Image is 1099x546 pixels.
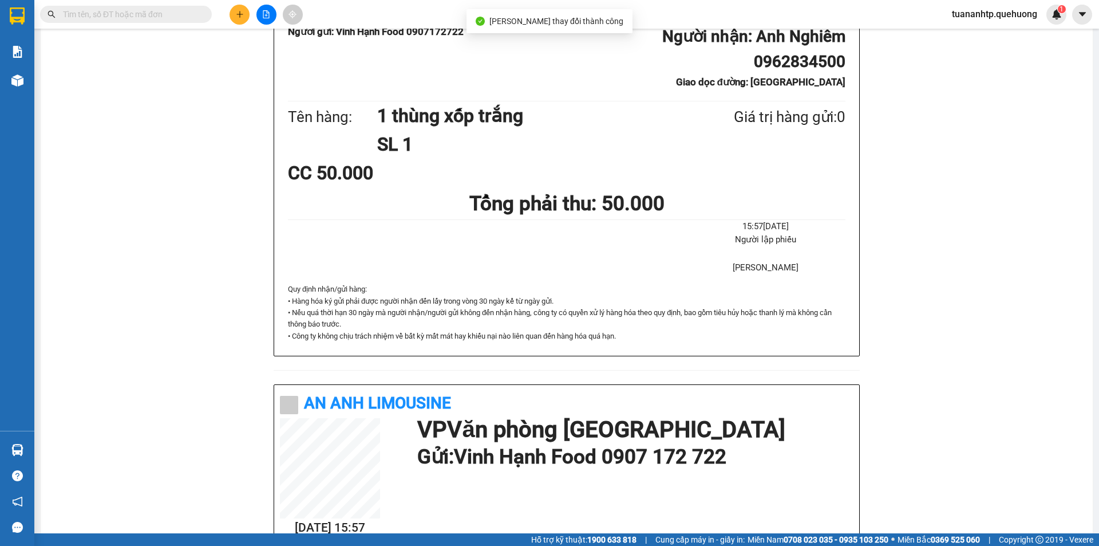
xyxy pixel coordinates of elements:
span: | [645,533,647,546]
p: • Công ty không chịu trách nhiệm về bất kỳ mất mát hay khiếu nại nào liên quan đến hàng hóa quá hạn. [288,331,845,342]
img: icon-new-feature [1051,9,1062,19]
h1: 1 thùng xốp trắng [377,101,678,130]
h1: VP Văn phòng [GEOGRAPHIC_DATA] [417,418,848,441]
img: warehouse-icon [11,444,23,456]
span: question-circle [12,470,23,481]
li: [PERSON_NAME] [686,261,845,275]
span: aim [288,10,297,18]
b: Giao dọc đường: [GEOGRAPHIC_DATA] [676,76,845,88]
span: 1 [1060,5,1064,13]
sup: 1 [1058,5,1066,13]
b: Người gửi : Vinh Hạnh Food 0907172722 [288,26,464,37]
span: | [989,533,990,546]
h1: Gửi: Vinh Hạnh Food 0907 172 722 [417,441,848,473]
span: plus [236,10,244,18]
h1: SL 1 [377,130,678,159]
strong: 0369 525 060 [931,535,980,544]
div: Giá trị hàng gửi: 0 [678,105,845,129]
button: aim [283,5,303,25]
button: file-add [256,5,276,25]
span: tuananhtp.quehuong [943,7,1046,21]
b: Người nhận : Anh Nghiêm 0962834500 [662,27,845,71]
h2: [DATE] 15:57 [280,518,380,537]
span: Miền Bắc [898,533,980,546]
img: solution-icon [11,46,23,58]
span: search [48,10,56,18]
div: Tên hàng: [288,105,377,129]
button: caret-down [1072,5,1092,25]
img: logo-vxr [10,7,25,25]
b: An Anh Limousine [304,394,451,413]
div: CC 50.000 [288,159,472,187]
span: caret-down [1077,9,1088,19]
span: check-circle [476,17,485,26]
p: • Hàng hóa ký gửi phải được người nhận đến lấy trong vòng 30 ngày kể từ ngày gửi. [288,296,845,307]
li: Người lập phiếu [686,233,845,247]
input: Tìm tên, số ĐT hoặc mã đơn [63,8,198,21]
div: Quy định nhận/gửi hàng : [288,284,845,342]
h1: Tổng phải thu: 50.000 [288,188,845,219]
span: notification [12,496,23,507]
span: Cung cấp máy in - giấy in: [655,533,745,546]
span: file-add [262,10,270,18]
span: Hỗ trợ kỹ thuật: [531,533,637,546]
b: Biên nhận gởi hàng hóa [74,17,110,110]
span: message [12,522,23,533]
img: warehouse-icon [11,74,23,87]
span: copyright [1035,536,1043,544]
strong: 1900 633 818 [587,535,637,544]
li: 15:57[DATE] [686,220,845,234]
p: • Nếu quá thời hạn 30 ngày mà người nhận/người gửi không đến nhận hàng, công ty có quyền xử lý hà... [288,307,845,331]
span: ⚪️ [891,537,895,542]
strong: 0708 023 035 - 0935 103 250 [784,535,888,544]
b: An Anh Limousine [14,74,63,128]
button: plus [230,5,250,25]
span: [PERSON_NAME] thay đổi thành công [489,17,623,26]
span: Miền Nam [748,533,888,546]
